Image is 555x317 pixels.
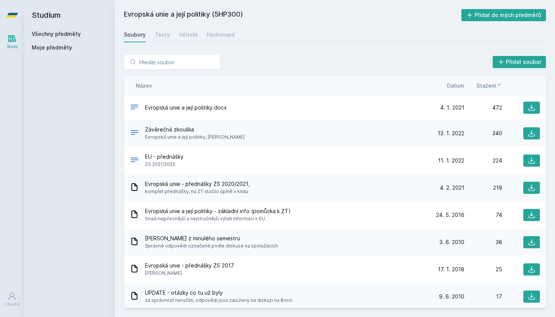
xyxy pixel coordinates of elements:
[145,153,183,161] span: EU - přednášky
[464,266,502,273] div: 25
[464,104,502,111] div: 472
[207,27,235,42] a: Hodnocení
[464,157,502,164] div: 224
[124,31,146,39] div: Soubory
[145,161,183,168] span: ZS 2021/2022
[130,128,139,139] div: .DOCX
[439,293,464,300] span: 9. 6. 2010
[145,126,245,133] span: Závěrečná zkouška
[130,155,139,166] div: .PDF
[179,27,198,42] a: Učitelé
[447,82,464,90] button: Datum
[145,235,278,242] span: [PERSON_NAME] z minulého semestru
[179,31,198,39] div: Učitelé
[207,31,235,39] div: Hodnocení
[32,31,81,37] a: Všechny předměty
[145,104,227,111] span: Evropská unie a její politiky.docx
[145,242,278,250] span: Správné odpovědi označené podle diskuse na spolužácích
[461,9,546,21] button: Přidat do mých předmětů
[130,102,139,113] div: DOCX
[145,262,234,269] span: Evropská unie - přednášky ZS 2017
[464,184,502,192] div: 219
[493,56,546,68] button: Přidat soubor
[439,238,464,246] span: 3. 6. 2010
[155,27,170,42] a: Testy
[440,104,464,111] span: 4. 1. 2021
[4,302,20,307] div: Uživatel
[145,215,291,223] span: Snad nejpřesnější a nejstručnější výtah informací k EU
[136,82,152,90] button: Název
[145,188,250,195] span: komplet přednášky, na ZT stačilo úplně v klidu
[145,289,292,297] span: UPDATE - otázky co tu už byly
[145,297,292,304] span: za správnost neručím, odpovědi jsou založeny na diskuzi na Borci
[145,207,291,215] span: Evropská unie a její politiky - základní info (pomůcka k ZT)
[438,130,464,137] span: 13. 1. 2022
[476,82,496,90] span: Stažení
[440,184,464,192] span: 4. 2. 2021
[145,180,250,188] span: Evropská unie - přednášky ZS 2020/2021,
[464,130,502,137] div: 340
[7,44,18,49] div: Study
[464,293,502,300] div: 17
[2,30,23,53] a: Study
[124,54,220,70] input: Hledej soubor
[436,211,464,219] span: 24. 5. 2016
[476,82,502,90] button: Stažení
[145,269,234,277] span: [PERSON_NAME]
[145,133,245,141] span: Evropská unie a její politiky, [PERSON_NAME]
[155,31,170,39] div: Testy
[464,211,502,219] div: 74
[124,27,146,42] a: Soubory
[438,157,464,164] span: 11. 1. 2022
[124,9,461,21] h2: Evropská unie a její politiky (5HP300)
[464,238,502,246] div: 38
[438,266,464,273] span: 17. 1. 2018
[2,288,23,311] a: Uživatel
[32,44,72,51] span: Moje předměty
